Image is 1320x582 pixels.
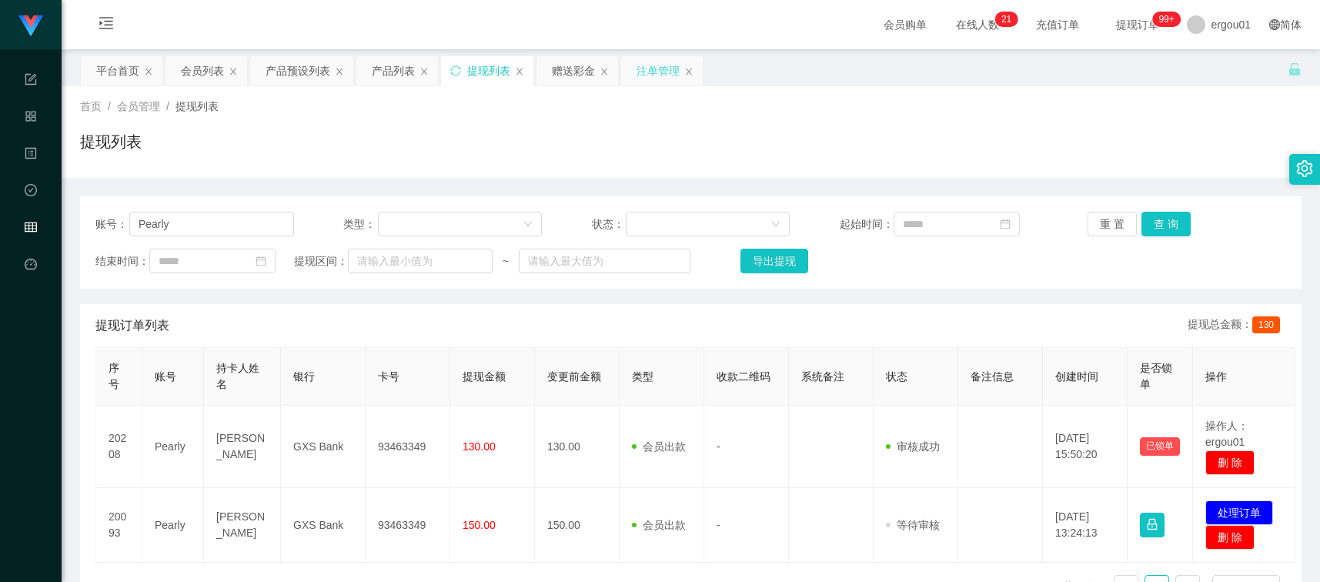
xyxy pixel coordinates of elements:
[1252,316,1280,333] span: 130
[343,216,378,232] span: 类型：
[204,406,281,488] td: [PERSON_NAME]
[25,185,37,322] span: 数据中心
[1205,525,1255,550] button: 删 除
[129,212,294,236] input: 请输入
[1043,488,1128,563] td: [DATE] 13:24:13
[204,488,281,563] td: [PERSON_NAME]
[25,74,37,211] span: 系统配置
[717,440,720,453] span: -
[419,67,429,76] i: 图标: close
[95,216,129,232] span: 账号：
[80,130,142,153] h1: 提现列表
[109,362,119,390] span: 序号
[632,370,653,383] span: 类型
[281,488,366,563] td: GXS Bank
[281,406,366,488] td: GXS Bank
[1001,12,1007,27] p: 2
[493,253,519,269] span: ~
[801,370,844,383] span: 系统备注
[450,65,461,76] i: 图标: sync
[229,67,238,76] i: 图标: close
[25,249,37,405] a: 图标: dashboard平台首页
[95,316,169,335] span: 提现订单列表
[1007,12,1012,27] p: 1
[96,406,142,488] td: 20208
[637,56,680,85] div: 注单管理
[886,440,940,453] span: 审核成功
[378,370,399,383] span: 卡号
[96,56,139,85] div: 平台首页
[886,519,940,531] span: 等待审核
[293,370,315,383] span: 银行
[266,56,330,85] div: 产品预设列表
[366,406,450,488] td: 93463349
[117,100,160,112] span: 会员管理
[995,12,1018,27] sup: 21
[523,219,533,230] i: 图标: down
[175,100,219,112] span: 提现列表
[463,370,506,383] span: 提现金额
[25,66,37,97] i: 图标: form
[771,219,780,230] i: 图标: down
[1140,362,1172,390] span: 是否锁单
[515,67,524,76] i: 图标: close
[144,67,153,76] i: 图标: close
[25,111,37,248] span: 产品管理
[1188,316,1286,335] div: 提现总金额：
[1140,437,1180,456] button: 已锁单
[294,253,348,269] span: 提现区间：
[1028,19,1087,30] span: 充值订单
[467,56,510,85] div: 提现列表
[463,519,496,531] span: 150.00
[592,216,627,232] span: 状态：
[1088,212,1137,236] button: 重 置
[25,177,37,208] i: 图标: check-circle-o
[1205,450,1255,475] button: 删 除
[181,56,224,85] div: 会员列表
[717,370,770,383] span: 收款二维码
[1205,370,1227,383] span: 操作
[1140,513,1165,537] button: 图标: lock
[632,440,686,453] span: 会员出款
[142,488,204,563] td: Pearly
[1296,160,1313,177] i: 图标: setting
[25,148,37,285] span: 内容中心
[80,100,102,112] span: 首页
[166,100,169,112] span: /
[886,370,907,383] span: 状态
[600,67,609,76] i: 图标: close
[95,253,149,269] span: 结束时间：
[519,249,691,273] input: 请输入最大值为
[335,67,344,76] i: 图标: close
[552,56,595,85] div: 赠送彩金
[1043,406,1128,488] td: [DATE] 15:50:20
[155,370,176,383] span: 账号
[80,1,132,50] i: 图标: menu-unfold
[18,15,43,37] img: logo.9652507e.png
[216,362,259,390] span: 持卡人姓名
[142,406,204,488] td: Pearly
[372,56,415,85] div: 产品列表
[632,519,686,531] span: 会员出款
[256,256,266,266] i: 图标: calendar
[108,100,111,112] span: /
[1288,62,1302,76] i: 图标: unlock
[740,249,808,273] button: 导出提现
[463,440,496,453] span: 130.00
[684,67,693,76] i: 图标: close
[1205,420,1248,448] span: 操作人：ergou01
[1152,12,1180,27] sup: 1065
[366,488,450,563] td: 93463349
[717,519,720,531] span: -
[1055,370,1098,383] span: 创建时间
[25,103,37,134] i: 图标: appstore-o
[1269,19,1280,30] i: 图标: global
[840,216,894,232] span: 起始时间：
[547,370,601,383] span: 变更前金额
[25,222,37,359] span: 会员管理
[96,488,142,563] td: 20093
[1205,500,1273,525] button: 处理订单
[1108,19,1167,30] span: 提现订单
[535,406,620,488] td: 130.00
[1000,219,1011,229] i: 图标: calendar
